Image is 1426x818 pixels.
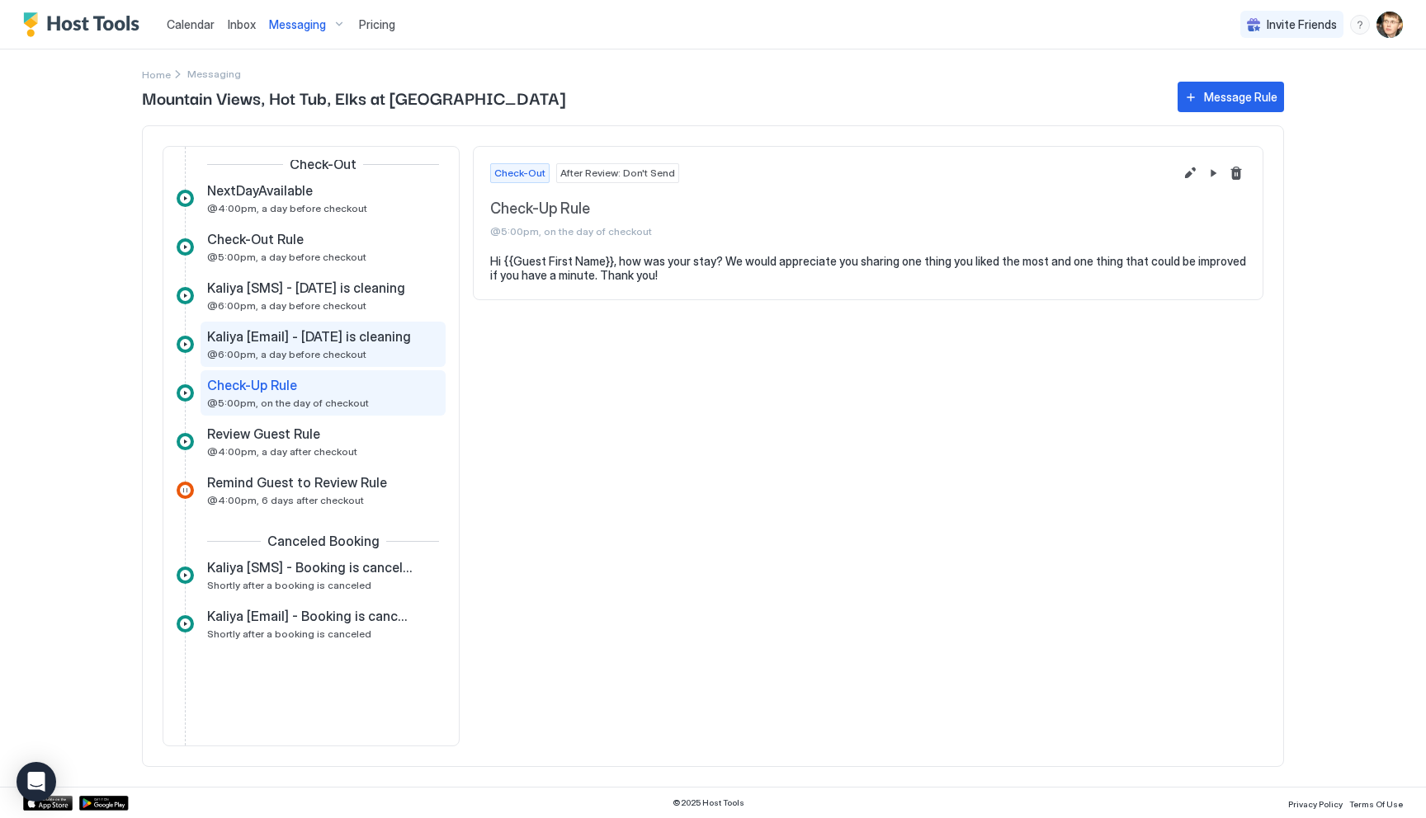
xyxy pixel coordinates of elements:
[167,17,215,31] span: Calendar
[207,280,405,296] span: Kaliya [SMS] - [DATE] is cleaning
[207,425,320,442] span: Review Guest Rule
[1267,17,1337,32] span: Invite Friends
[142,68,171,81] span: Home
[207,494,364,506] span: @4:00pm, 6 days after checkout
[23,12,147,37] a: Host Tools Logo
[1203,163,1223,183] button: Pause Message Rule
[207,377,297,393] span: Check-Up Rule
[207,608,413,624] span: Kaliya [Email] - Booking is cancelled
[359,17,395,32] span: Pricing
[1288,799,1343,809] span: Privacy Policy
[1288,794,1343,811] a: Privacy Policy
[142,65,171,82] a: Home
[1226,163,1246,183] button: Delete message rule
[207,299,366,312] span: @6:00pm, a day before checkout
[207,231,304,247] span: Check-Out Rule
[228,16,256,33] a: Inbox
[1178,82,1284,112] button: Message Rule
[167,16,215,33] a: Calendar
[490,225,1173,237] span: @5:00pm, on the day of checkout
[79,796,129,811] a: Google Play Store
[673,797,744,808] span: © 2025 Host Tools
[207,579,371,591] span: Shortly after a booking is canceled
[207,559,413,576] span: Kaliya [SMS] - Booking is cancelled
[1349,794,1403,811] a: Terms Of Use
[207,251,366,263] span: @5:00pm, a day before checkout
[267,533,380,549] span: Canceled Booking
[207,328,411,345] span: Kaliya [Email] - [DATE] is cleaning
[207,182,313,199] span: NextDayAvailable
[490,200,1173,219] span: Check-Up Rule
[494,166,545,181] span: Check-Out
[207,397,369,409] span: @5:00pm, on the day of checkout
[187,68,241,80] span: Breadcrumb
[1376,12,1403,38] div: User profile
[207,348,366,360] span: @6:00pm, a day before checkout
[1204,88,1277,106] div: Message Rule
[17,762,56,802] div: Open Intercom Messenger
[207,445,357,458] span: @4:00pm, a day after checkout
[23,796,73,811] a: App Store
[269,17,326,32] span: Messaging
[560,166,675,181] span: After Review: Don't Send
[207,628,371,640] span: Shortly after a booking is canceled
[290,156,356,172] span: Check-Out
[228,17,256,31] span: Inbox
[207,474,387,491] span: Remind Guest to Review Rule
[1180,163,1200,183] button: Edit message rule
[207,202,367,214] span: @4:00pm, a day before checkout
[1350,15,1370,35] div: menu
[1349,799,1403,809] span: Terms Of Use
[490,254,1246,283] pre: Hi {{Guest First Name}}, how was your stay? We would appreciate you sharing one thing you liked t...
[142,85,1161,110] span: Mountain Views, Hot Tub, Elks at [GEOGRAPHIC_DATA]
[142,65,171,82] div: Breadcrumb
